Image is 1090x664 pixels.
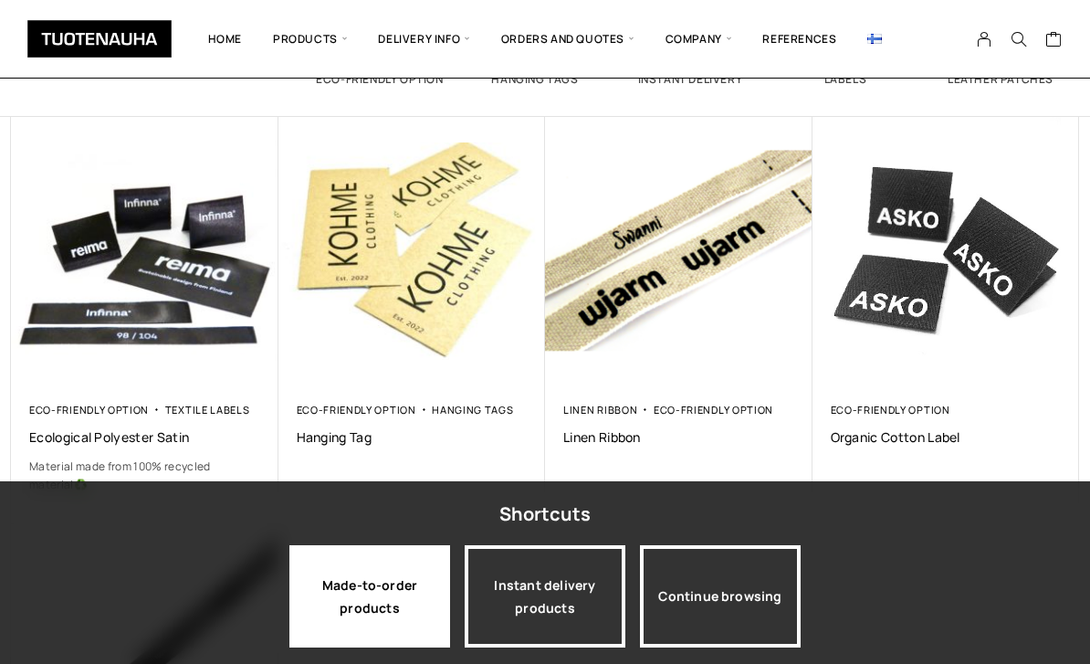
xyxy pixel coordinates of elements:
a: Linen ribbon [563,403,637,416]
img: Tuotenauha Oy [27,20,172,58]
a: Eco-friendly option [29,403,149,416]
span: Products [257,14,362,64]
span: Delivery info [362,14,485,64]
a: Material made from 100% recycled material♻️ [29,458,260,494]
a: Made-to-order products [289,545,450,648]
a: Ecological polyester satin [29,428,260,446]
h2: Hanging tags [457,74,613,85]
h2: Instant delivery [613,74,768,85]
a: Eco-friendly option [831,403,950,416]
a: References [747,14,852,64]
h2: Leather patches [923,74,1078,85]
img: Suomi [867,34,882,44]
a: Hanging tags [432,403,513,416]
h2: Labels [768,74,923,85]
a: Organic cotton label [831,428,1062,446]
a: Home [193,14,257,64]
span: Company [650,14,748,64]
a: Instant delivery products [465,545,625,648]
a: Eco-friendly option [297,403,416,416]
a: Linen ribbon [563,428,794,446]
a: Cart [1045,30,1063,52]
div: Continue browsing [640,545,801,648]
span: Orders and quotes [486,14,650,64]
button: Search [1001,31,1036,47]
a: Eco-friendly option [654,403,773,416]
div: Shortcuts [499,498,592,531]
h2: Eco-friendly option [302,74,457,85]
a: My Account [967,31,1002,47]
a: Textile labels [165,403,250,416]
a: Hanging tag [297,428,528,446]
